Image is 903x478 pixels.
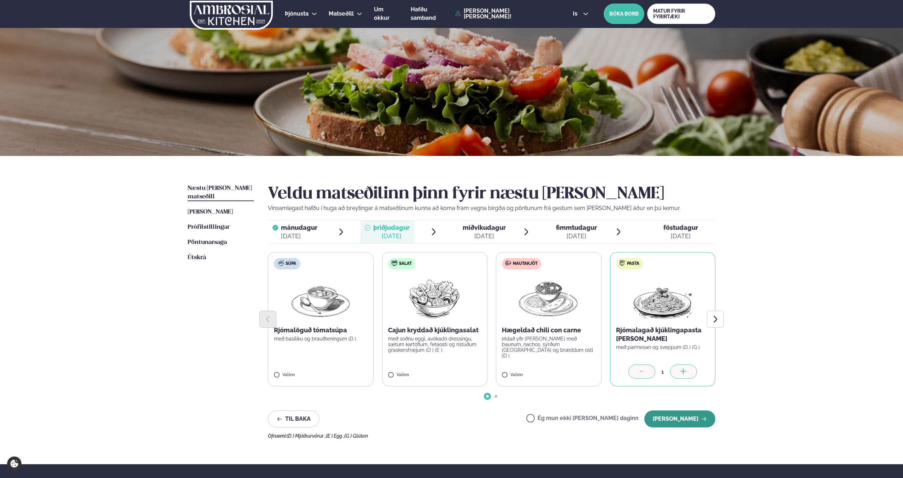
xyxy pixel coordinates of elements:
a: MATUR FYRIR FYRIRTÆKI [647,4,715,24]
p: með basilíku og brauðteningum (D ) [274,336,368,342]
a: Cookie settings [7,456,22,471]
p: Rjómalöguð tómatsúpa [274,326,368,334]
span: Hafðu samband [411,6,436,21]
p: eldað yfir [PERSON_NAME] með baunum, nachos, sýrðum [GEOGRAPHIC_DATA] og bræddum osti (D ) [502,336,596,358]
span: fimmtudagur [556,224,597,231]
button: [PERSON_NAME] [644,410,715,427]
a: Matseðill [329,10,354,18]
button: BÓKA BORÐ [604,4,644,24]
div: [DATE] [556,232,597,240]
button: Previous slide [259,311,276,328]
a: Næstu [PERSON_NAME] matseðill [188,184,254,201]
span: Salat [399,261,412,267]
p: Rjómalagað kjúklingapasta [PERSON_NAME] [616,326,710,343]
div: 1 [655,368,670,376]
span: Go to slide 2 [494,395,497,398]
a: [PERSON_NAME] [188,208,233,216]
p: Hægeldað chili con carne [502,326,596,334]
span: Prófílstillingar [188,224,230,230]
span: Næstu [PERSON_NAME] matseðill [188,185,252,200]
span: (D ) Mjólkurvörur , [287,433,326,439]
span: Pöntunarsaga [188,239,227,245]
a: Pöntunarsaga [188,238,227,247]
div: [DATE] [373,232,410,240]
span: Matseðill [329,10,354,17]
span: Nautakjöt [513,261,538,267]
img: Salad.png [403,275,466,320]
a: Þjónusta [285,10,309,18]
p: með soðnu eggi, avókadó dressingu, sætum kartöflum, fetaosti og ristuðum graskersfræjum (D ) (E ) [388,336,482,353]
span: mánudagur [281,224,317,231]
span: Þjónusta [285,10,309,17]
span: Go to slide 1 [486,395,489,398]
div: [DATE] [463,232,506,240]
button: Next slide [707,311,724,328]
img: beef.svg [505,260,511,266]
a: Prófílstillingar [188,223,230,232]
span: Pasta [627,261,639,267]
span: miðvikudagur [463,224,506,231]
img: soup.svg [278,260,284,266]
span: [PERSON_NAME] [188,209,233,215]
img: salad.svg [392,260,397,266]
div: [DATE] [663,232,698,240]
span: föstudagur [663,224,698,231]
a: Hafðu samband [411,5,452,22]
span: Um okkur [374,6,389,21]
p: Cajun kryddað kjúklingasalat [388,326,482,334]
img: Spagetti.png [632,275,694,320]
div: Ofnæmi: [268,433,715,439]
p: Vinsamlegast hafðu í huga að breytingar á matseðlinum kunna að koma fram vegna birgða og pöntunum... [268,204,715,212]
img: Curry-Rice-Naan.png [517,275,580,320]
button: is [567,11,594,17]
h2: Veldu matseðilinn þinn fyrir næstu [PERSON_NAME] [268,184,715,204]
button: Til baka [268,410,319,427]
a: Útskrá [188,253,206,262]
span: (G ) Glúten [344,433,368,439]
span: Súpa [286,261,296,267]
a: Um okkur [374,5,399,22]
img: logo [189,1,274,30]
span: (E ) Egg , [326,433,344,439]
a: [PERSON_NAME] [PERSON_NAME]! [455,8,557,19]
img: pasta.svg [620,260,625,266]
span: is [573,11,580,17]
p: með parmesan og sveppum (D ) (G ) [616,344,710,350]
span: Útskrá [188,255,206,261]
span: þriðjudagur [373,224,410,231]
img: Soup.png [289,275,352,320]
div: [DATE] [281,232,317,240]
